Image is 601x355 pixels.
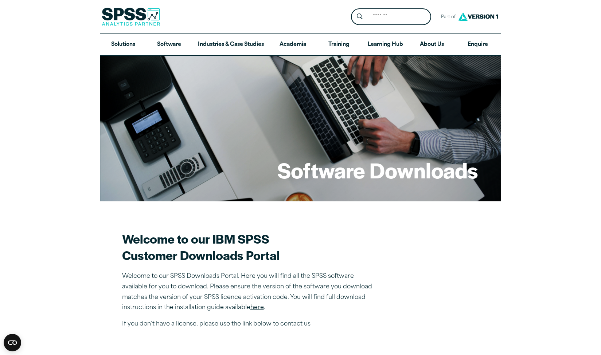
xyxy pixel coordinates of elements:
a: here [250,305,264,311]
h1: Software Downloads [277,156,478,184]
a: Industries & Case Studies [192,34,270,55]
a: Enquire [455,34,501,55]
a: About Us [409,34,455,55]
nav: Desktop version of site main menu [100,34,501,55]
a: Training [316,34,362,55]
a: Learning Hub [362,34,409,55]
a: Software [146,34,192,55]
p: If you don’t have a license, please use the link below to contact us [122,319,377,330]
h2: Welcome to our IBM SPSS Customer Downloads Portal [122,230,377,263]
a: Solutions [100,34,146,55]
a: Academia [270,34,316,55]
p: Welcome to our SPSS Downloads Portal. Here you will find all the SPSS software available for you ... [122,271,377,313]
span: Part of [437,12,456,23]
img: Version1 Logo [456,10,500,23]
form: Site Header Search Form [351,8,431,25]
img: SPSS Analytics Partner [102,8,160,26]
svg: Search magnifying glass icon [357,13,363,20]
button: Search magnifying glass icon [353,10,366,24]
button: Open CMP widget [4,334,21,351]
